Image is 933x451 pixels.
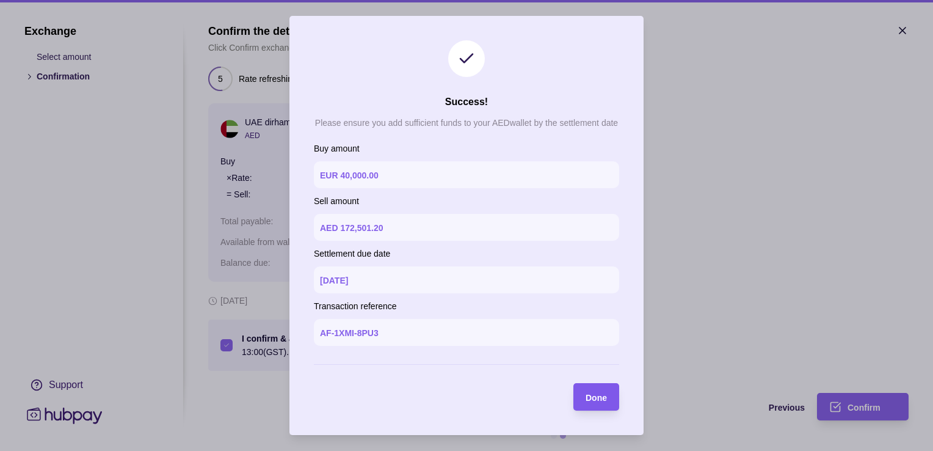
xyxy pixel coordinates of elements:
[320,328,379,338] p: AF-1XMI-8PU3
[315,118,618,128] p: Please ensure you add sufficient funds to your AED wallet by the settlement date
[320,276,348,285] p: [DATE]
[573,383,619,411] button: Done
[320,223,383,233] p: AED 172,501.20
[320,170,379,180] p: EUR 40,000.00
[314,247,619,260] p: Settlement due date
[314,142,619,155] p: Buy amount
[314,194,619,208] p: Sell amount
[445,95,488,109] h2: Success!
[586,393,607,403] span: Done
[314,299,619,313] p: Transaction reference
